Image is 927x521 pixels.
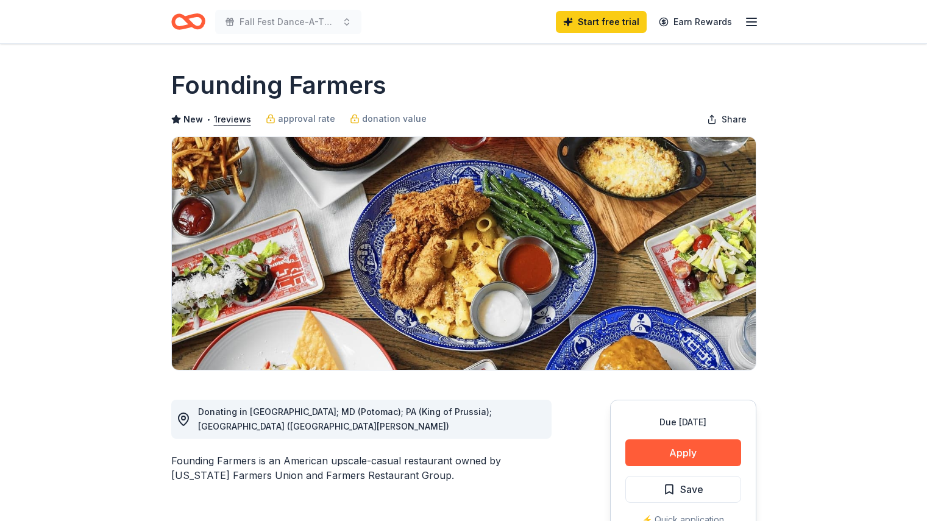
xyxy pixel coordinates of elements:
[697,107,756,132] button: Share
[266,112,335,126] a: approval rate
[350,112,427,126] a: donation value
[214,112,251,127] button: 1reviews
[652,11,739,33] a: Earn Rewards
[172,137,756,370] img: Image for Founding Farmers
[362,112,427,126] span: donation value
[171,453,552,483] div: Founding Farmers is an American upscale-casual restaurant owned by [US_STATE] Farmers Union and F...
[722,112,747,127] span: Share
[625,476,741,503] button: Save
[171,68,386,102] h1: Founding Farmers
[183,112,203,127] span: New
[171,7,205,36] a: Home
[215,10,361,34] button: Fall Fest Dance-A-Thon
[206,115,210,124] span: •
[680,481,703,497] span: Save
[625,439,741,466] button: Apply
[240,15,337,29] span: Fall Fest Dance-A-Thon
[625,415,741,430] div: Due [DATE]
[556,11,647,33] a: Start free trial
[278,112,335,126] span: approval rate
[198,406,492,431] span: Donating in [GEOGRAPHIC_DATA]; MD (Potomac); PA (King of Prussia); [GEOGRAPHIC_DATA] ([GEOGRAPHIC...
